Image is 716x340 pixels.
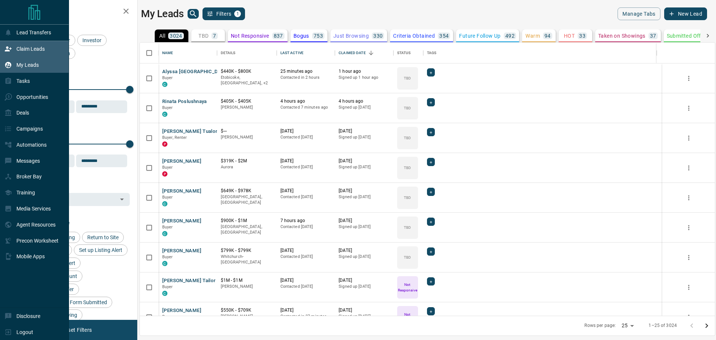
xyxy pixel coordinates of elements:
span: Buyer [162,105,173,110]
p: Contacted [DATE] [280,194,332,200]
p: [DATE] [280,247,332,254]
span: + [430,278,432,285]
button: [PERSON_NAME] [162,307,201,314]
button: [PERSON_NAME] Tualombo [PERSON_NAME] [162,128,266,135]
h2: Filters [24,7,130,16]
div: Tags [423,43,657,63]
p: 330 [373,33,383,38]
p: 4 hours ago [280,98,332,105]
p: TBD [404,225,411,230]
div: Last Active [277,43,335,63]
p: HOT [564,33,575,38]
div: Last Active [280,43,304,63]
p: [DATE] [339,188,390,194]
p: $405K - $405K [221,98,273,105]
p: Contacted 7 minutes ago [280,105,332,110]
p: 33 [579,33,585,38]
span: + [430,248,432,255]
button: Rinata Poslushnaya [162,98,207,105]
div: condos.ca [162,201,167,206]
p: Warm [525,33,540,38]
span: + [430,158,432,166]
button: more [683,222,694,233]
p: [PERSON_NAME] [221,314,273,319]
div: property.ca [162,141,167,147]
div: Investor [77,35,107,46]
p: $440K - $800K [221,68,273,75]
p: Signed up [DATE] [339,254,390,260]
p: 4 hours ago [339,98,390,105]
div: Status [397,43,411,63]
p: [DATE] [280,128,332,134]
p: [DATE] [339,247,390,254]
p: 354 [439,33,449,38]
p: Rows per page: [584,322,616,329]
p: 837 [274,33,283,38]
button: [PERSON_NAME] [162,218,201,225]
p: Signed up [DATE] [339,194,390,200]
p: [DATE] [280,307,332,314]
p: Aurora [221,164,273,170]
p: 25 minutes ago [280,68,332,75]
p: TBD [404,135,411,141]
p: 1–25 of 3024 [649,322,677,329]
p: Contacted [DATE] [280,134,332,140]
p: [PERSON_NAME] [221,134,273,140]
p: Contacted [DATE] [280,164,332,170]
span: + [430,128,432,136]
div: Claimed Date [339,43,366,63]
div: Name [158,43,217,63]
span: Buyer [162,75,173,80]
h1: My Leads [141,8,184,20]
p: [DATE] [280,158,332,164]
div: Details [221,43,236,63]
div: Set up Listing Alert [74,244,128,256]
div: + [427,68,435,77]
p: [GEOGRAPHIC_DATA], [GEOGRAPHIC_DATA] [221,194,273,206]
p: 753 [314,33,323,38]
span: Buyer [162,195,173,200]
p: Submitted Offer [667,33,706,38]
div: + [427,247,435,256]
div: Name [162,43,173,63]
div: condos.ca [162,291,167,296]
p: 492 [505,33,515,38]
p: Contacted [DATE] [280,254,332,260]
p: Just Browsing [333,33,369,38]
p: Contacted in 37 minutes [280,314,332,319]
div: condos.ca [162,231,167,236]
span: Investor [80,37,104,43]
span: 1 [235,11,240,16]
span: + [430,218,432,225]
div: + [427,188,435,196]
button: Manage Tabs [618,7,660,20]
span: + [430,99,432,106]
p: Taken on Showings [598,33,646,38]
p: Signed up [DATE] [339,105,390,110]
button: Filters1 [202,7,245,20]
button: [PERSON_NAME] [162,188,201,195]
p: TBD [404,105,411,111]
div: condos.ca [162,82,167,87]
p: 94 [544,33,551,38]
p: 37 [650,33,656,38]
p: TBD [404,255,411,260]
button: more [683,252,694,263]
p: $649K - $978K [221,188,273,194]
p: [DATE] [280,188,332,194]
span: + [430,188,432,196]
div: condos.ca [162,112,167,117]
div: Return to Site [82,232,124,243]
p: $900K - $1M [221,218,273,224]
p: [DATE] [339,128,390,134]
p: Whitchurch-[GEOGRAPHIC_DATA] [221,254,273,265]
button: more [683,192,694,203]
p: Contacted [DATE] [280,284,332,290]
div: + [427,307,435,315]
button: Reset Filters [57,324,97,336]
p: [PERSON_NAME] [221,105,273,110]
p: Signed up [DATE] [339,164,390,170]
p: [DATE] [339,218,390,224]
button: New Lead [664,7,707,20]
div: + [427,218,435,226]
